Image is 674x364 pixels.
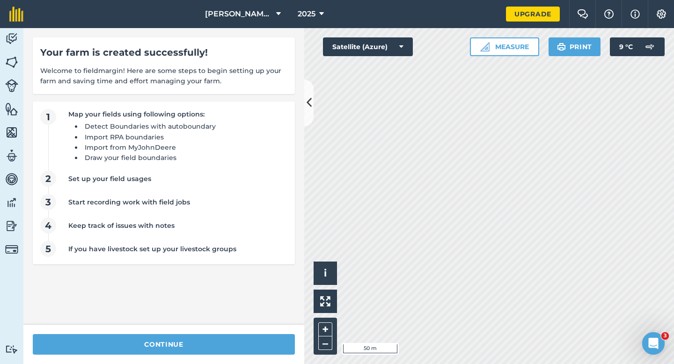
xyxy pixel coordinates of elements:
[82,132,283,142] li: Import RPA boundaries
[68,244,283,254] div: If you have livestock set up your livestock groups
[5,345,18,354] img: svg+xml;base64,PD94bWwgdmVyc2lvbj0iMS4wIiBlbmNvZGluZz0idXRmLTgiPz4KPCEtLSBHZW5lcmF0b3I6IEFkb2JlIE...
[5,125,18,139] img: svg+xml;base64,PHN2ZyB4bWxucz0iaHR0cDovL3d3dy53My5vcmcvMjAwMC9zdmciIHdpZHRoPSI1NiIgaGVpZ2h0PSI2MC...
[549,37,601,56] button: Print
[318,322,332,336] button: +
[5,172,18,186] img: svg+xml;base64,PD94bWwgdmVyc2lvbj0iMS4wIiBlbmNvZGluZz0idXRmLTgiPz4KPCEtLSBHZW5lcmF0b3I6IEFkb2JlIE...
[5,102,18,116] img: svg+xml;base64,PHN2ZyB4bWxucz0iaHR0cDovL3d3dy53My5vcmcvMjAwMC9zdmciIHdpZHRoPSI1NiIgaGVpZ2h0PSI2MC...
[40,66,287,87] span: Welcome to fieldmargin! Here are some steps to begin setting up your farm and saving time and eff...
[557,41,566,52] img: svg+xml;base64,PHN2ZyB4bWxucz0iaHR0cDovL3d3dy53My5vcmcvMjAwMC9zdmciIHdpZHRoPSIxOSIgaGVpZ2h0PSIyNC...
[205,8,272,20] span: [PERSON_NAME] & Sons Farming
[314,262,337,285] button: i
[40,171,56,187] span: 2
[320,296,330,306] img: Four arrows, one pointing top left, one top right, one bottom right and the last bottom left
[318,336,332,350] button: –
[298,8,315,20] span: 2025
[577,9,588,19] img: Two speech bubbles overlapping with the left bubble in the forefront
[5,55,18,69] img: svg+xml;base64,PHN2ZyB4bWxucz0iaHR0cDovL3d3dy53My5vcmcvMjAwMC9zdmciIHdpZHRoPSI1NiIgaGVpZ2h0PSI2MC...
[68,220,283,231] div: Keep track of issues with notes
[40,194,56,210] span: 3
[40,241,56,257] span: 5
[5,32,18,46] img: svg+xml;base64,PD94bWwgdmVyc2lvbj0iMS4wIiBlbmNvZGluZz0idXRmLTgiPz4KPCEtLSBHZW5lcmF0b3I6IEFkb2JlIE...
[68,174,283,184] div: Set up your field usages
[324,267,327,279] span: i
[661,332,669,340] span: 3
[5,79,18,92] img: svg+xml;base64,PD94bWwgdmVyc2lvbj0iMS4wIiBlbmNvZGluZz0idXRmLTgiPz4KPCEtLSBHZW5lcmF0b3I6IEFkb2JlIE...
[610,37,665,56] button: 9 °C
[603,9,615,19] img: A question mark icon
[9,7,23,22] img: fieldmargin Logo
[506,7,560,22] a: Upgrade
[40,45,287,60] div: Your farm is created successfully!
[619,37,633,56] span: 9 ° C
[656,9,667,19] img: A cog icon
[5,219,18,233] img: svg+xml;base64,PD94bWwgdmVyc2lvbj0iMS4wIiBlbmNvZGluZz0idXRmLTgiPz4KPCEtLSBHZW5lcmF0b3I6IEFkb2JlIE...
[68,109,283,119] div: Map your fields using following options:
[40,109,56,125] span: 1
[323,37,413,56] button: Satellite (Azure)
[470,37,539,56] button: Measure
[5,243,18,256] img: svg+xml;base64,PD94bWwgdmVyc2lvbj0iMS4wIiBlbmNvZGluZz0idXRmLTgiPz4KPCEtLSBHZW5lcmF0b3I6IEFkb2JlIE...
[642,332,665,355] iframe: Intercom live chat
[480,42,490,51] img: Ruler icon
[40,218,56,233] span: 4
[82,121,283,131] li: Detect Boundaries with autoboundary
[33,334,295,355] button: continue
[68,197,283,207] div: Start recording work with field jobs
[5,149,18,163] img: svg+xml;base64,PD94bWwgdmVyc2lvbj0iMS4wIiBlbmNvZGluZz0idXRmLTgiPz4KPCEtLSBHZW5lcmF0b3I6IEFkb2JlIE...
[630,8,640,20] img: svg+xml;base64,PHN2ZyB4bWxucz0iaHR0cDovL3d3dy53My5vcmcvMjAwMC9zdmciIHdpZHRoPSIxNyIgaGVpZ2h0PSIxNy...
[5,196,18,210] img: svg+xml;base64,PD94bWwgdmVyc2lvbj0iMS4wIiBlbmNvZGluZz0idXRmLTgiPz4KPCEtLSBHZW5lcmF0b3I6IEFkb2JlIE...
[82,142,283,153] li: Import from MyJohnDeere
[640,37,659,56] img: svg+xml;base64,PD94bWwgdmVyc2lvbj0iMS4wIiBlbmNvZGluZz0idXRmLTgiPz4KPCEtLSBHZW5lcmF0b3I6IEFkb2JlIE...
[82,153,283,163] li: Draw your field boundaries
